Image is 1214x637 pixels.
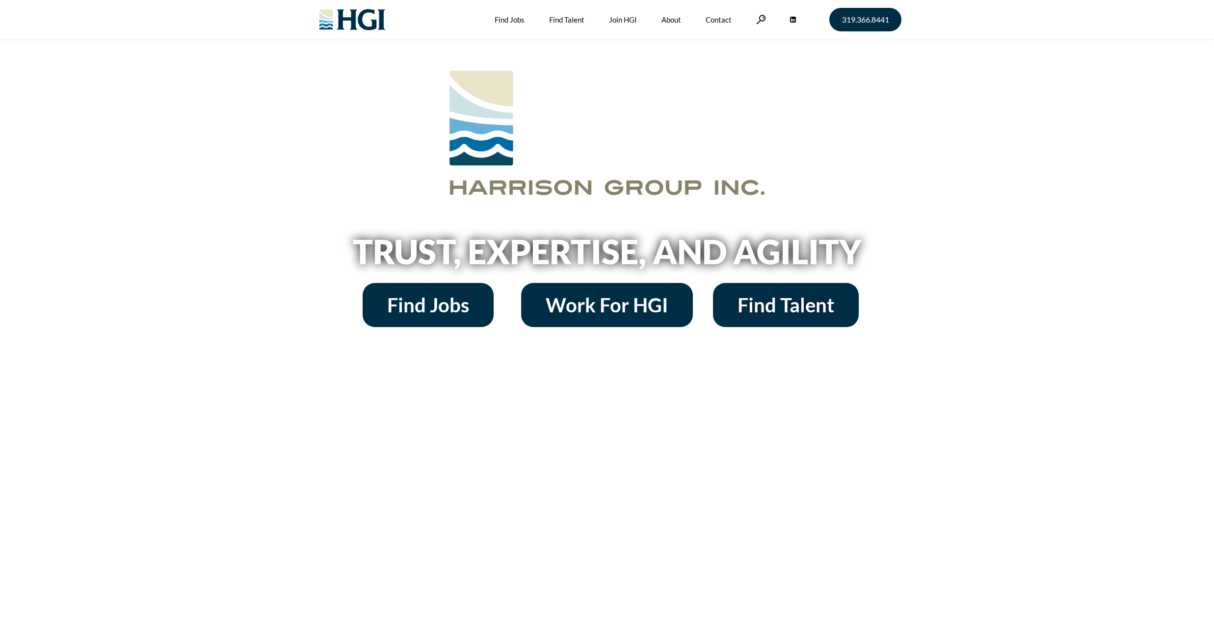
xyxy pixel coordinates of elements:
[829,8,901,31] a: 319.366.8441
[713,283,859,327] a: Find Talent
[363,283,494,327] a: Find Jobs
[546,295,668,315] span: Work For HGI
[327,235,887,268] h2: Trust, Expertise, and Agility
[387,295,469,315] span: Find Jobs
[738,295,834,315] span: Find Talent
[521,283,693,327] a: Work For HGI
[842,16,889,24] span: 319.366.8441
[756,15,766,24] a: Search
